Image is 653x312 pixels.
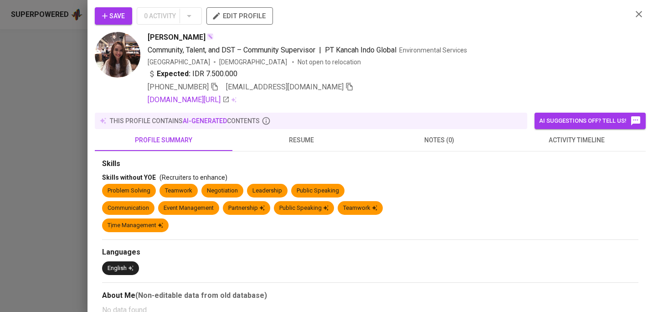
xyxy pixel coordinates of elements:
[95,32,140,78] img: d4a18812349da30550c3c02c0f78df92.jpeg
[219,57,288,67] span: [DEMOGRAPHIC_DATA]
[238,135,365,146] span: resume
[514,135,640,146] span: activity timeline
[148,46,315,54] span: Community, Talent, and DST – Community Supervisor
[539,115,641,126] span: AI suggestions off? Tell us!
[298,57,361,67] p: Not open to relocation
[148,83,209,91] span: [PHONE_NUMBER]
[102,174,156,181] span: Skills without YOE
[102,159,638,169] div: Skills
[108,221,163,230] div: Tịme Management
[228,204,265,213] div: Partnership
[108,264,134,273] div: English
[325,46,396,54] span: PT Kancah Indo Global
[183,117,227,125] span: AI-generated
[279,204,329,213] div: Public Speaking
[102,290,638,301] div: About Me
[135,291,267,300] b: (Non-editable data from old database)
[100,135,227,146] span: profile summary
[376,135,503,146] span: notes (0)
[535,113,646,129] button: AI suggestions off? Tell us!
[226,83,344,91] span: [EMAIL_ADDRESS][DOMAIN_NAME]
[207,187,238,195] div: Negotiation
[102,10,125,22] span: Save
[343,204,377,213] div: Teamwork
[399,47,467,54] span: Environmental Services
[148,68,237,79] div: IDR 7.500.000
[95,7,132,25] button: Save
[206,7,273,25] button: edit profile
[214,10,266,22] span: edit profile
[157,68,190,79] b: Expected:
[165,187,192,195] div: Teamwork
[148,32,206,43] span: [PERSON_NAME]
[108,187,150,195] div: Problem Solving
[252,187,282,195] div: Leadership
[102,247,638,258] div: Languages
[110,116,260,125] p: this profile contains contents
[319,45,321,56] span: |
[206,33,214,40] img: magic_wand.svg
[148,94,230,105] a: [DOMAIN_NAME][URL]
[206,12,273,19] a: edit profile
[148,57,210,67] div: [GEOGRAPHIC_DATA]
[164,204,214,213] div: Event Management
[297,187,339,195] div: Public Speaking
[108,204,149,213] div: Communication
[159,174,227,181] span: (Recruiters to enhance)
